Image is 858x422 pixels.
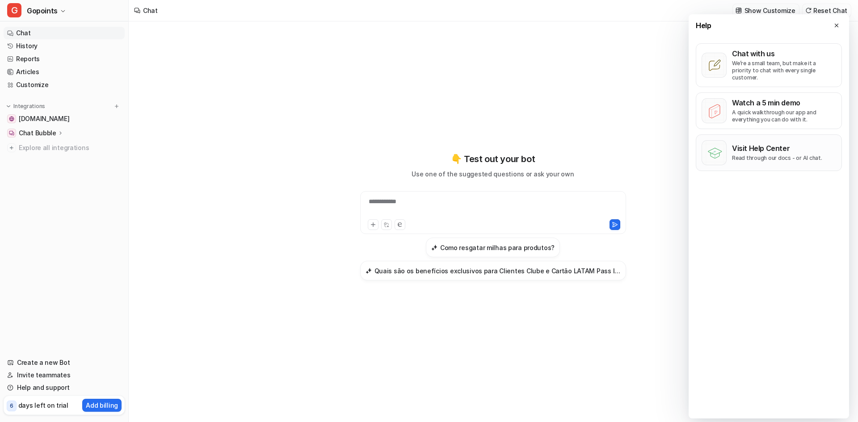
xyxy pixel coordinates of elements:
div: Chat [143,6,158,15]
img: menu_add.svg [114,103,120,109]
a: Customize [4,79,125,91]
img: reset [805,7,812,14]
a: Create a new Bot [4,356,125,369]
p: 👇 Test out your bot [451,152,535,166]
button: Integrations [4,102,48,111]
p: Add billing [86,401,118,410]
p: Chat with us [732,49,836,58]
button: Como resgatar milhas para produtos?Como resgatar milhas para produtos? [426,238,560,257]
span: G [7,3,21,17]
img: Chat Bubble [9,130,14,136]
p: Watch a 5 min demo [732,98,836,107]
p: Chat Bubble [19,129,56,138]
p: days left on trial [18,401,68,410]
a: Chat [4,27,125,39]
p: 6 [10,402,13,410]
p: Use one of the suggested questions or ask your own [412,169,574,179]
a: Articles [4,66,125,78]
button: Reset Chat [803,4,851,17]
img: expand menu [5,103,12,109]
img: Como resgatar milhas para produtos? [431,244,437,251]
img: customize [736,7,742,14]
p: Show Customize [744,6,795,15]
span: Explore all integrations [19,141,121,155]
button: Watch a 5 min demoA quick walkthrough our app and everything you can do with it. [696,92,842,129]
a: Help and support [4,381,125,394]
span: [DOMAIN_NAME] [19,114,69,123]
p: A quick walkthrough our app and everything you can do with it. [732,109,836,123]
button: Chat with usWe’re a small team, but make it a priority to chat with every single customer. [696,43,842,87]
p: Integrations [13,103,45,110]
a: History [4,40,125,52]
img: explore all integrations [7,143,16,152]
a: Invite teammates [4,369,125,381]
button: Show Customize [733,4,799,17]
p: We’re a small team, but make it a priority to chat with every single customer. [732,60,836,81]
img: shopping.latampass.latam.com [9,116,14,121]
span: Gopoints [27,4,58,17]
button: Quais são os benefícios exclusivos para Clientes Clube e Cartão LATAM Pass Itaú?Quais são os bene... [360,261,626,280]
span: Help [696,20,711,31]
h3: Como resgatar milhas para produtos? [440,243,555,252]
a: Reports [4,53,125,65]
p: Read through our docs - or AI chat. [732,155,822,162]
a: Explore all integrations [4,142,125,154]
a: shopping.latampass.latam.com[DOMAIN_NAME] [4,113,125,125]
img: Quais são os benefícios exclusivos para Clientes Clube e Cartão LATAM Pass Itaú? [366,267,372,274]
h3: Quais são os benefícios exclusivos para Clientes Clube e Cartão LATAM Pass Itaú? [374,266,621,276]
button: Add billing [82,399,122,412]
button: Visit Help CenterRead through our docs - or AI chat. [696,134,842,171]
p: Visit Help Center [732,144,822,153]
